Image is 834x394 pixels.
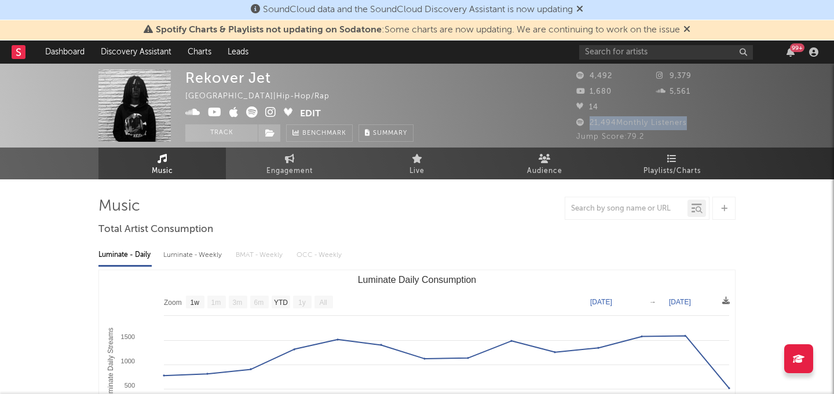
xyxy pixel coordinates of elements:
[180,40,220,64] a: Charts
[643,164,701,178] span: Playlists/Charts
[353,148,481,179] a: Live
[565,204,687,213] input: Search by song name or URL
[683,25,690,35] span: Dismiss
[576,5,583,14] span: Dismiss
[121,333,135,340] text: 1500
[358,275,477,285] text: Luminate Daily Consumption
[220,40,257,64] a: Leads
[373,130,407,137] span: Summary
[263,5,573,14] span: SoundCloud data and the SoundCloud Discovery Assistant is now updating
[152,164,173,178] span: Music
[156,25,680,35] span: : Some charts are now updating. We are continuing to work on the issue
[266,164,313,178] span: Engagement
[656,88,690,95] span: 5,561
[579,45,753,60] input: Search for artists
[576,119,687,127] span: 21,494 Monthly Listeners
[669,298,691,306] text: [DATE]
[608,148,736,179] a: Playlists/Charts
[163,245,224,265] div: Luminate - Weekly
[254,299,264,307] text: 6m
[98,245,152,265] div: Luminate - Daily
[185,124,258,142] button: Track
[98,223,213,237] span: Total Artist Consumption
[164,299,182,307] text: Zoom
[300,106,321,121] button: Edit
[298,299,306,307] text: 1y
[191,299,200,307] text: 1w
[37,40,93,64] a: Dashboard
[98,148,226,179] a: Music
[576,104,598,111] span: 14
[576,133,644,141] span: Jump Score: 79.2
[185,90,343,104] div: [GEOGRAPHIC_DATA] | Hip-Hop/Rap
[590,298,612,306] text: [DATE]
[649,298,656,306] text: →
[319,299,327,307] text: All
[787,47,795,57] button: 99+
[286,124,353,142] a: Benchmark
[156,25,382,35] span: Spotify Charts & Playlists not updating on Sodatone
[185,69,271,86] div: Rekover Jet
[481,148,608,179] a: Audience
[274,299,288,307] text: YTD
[576,88,612,95] span: 1,680
[226,148,353,179] a: Engagement
[409,164,425,178] span: Live
[656,72,692,80] span: 9,379
[527,164,562,178] span: Audience
[302,127,346,141] span: Benchmark
[359,124,414,142] button: Summary
[121,358,135,364] text: 1000
[576,72,612,80] span: 4,492
[93,40,180,64] a: Discovery Assistant
[125,382,135,389] text: 500
[211,299,221,307] text: 1m
[790,43,804,52] div: 99 +
[233,299,243,307] text: 3m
